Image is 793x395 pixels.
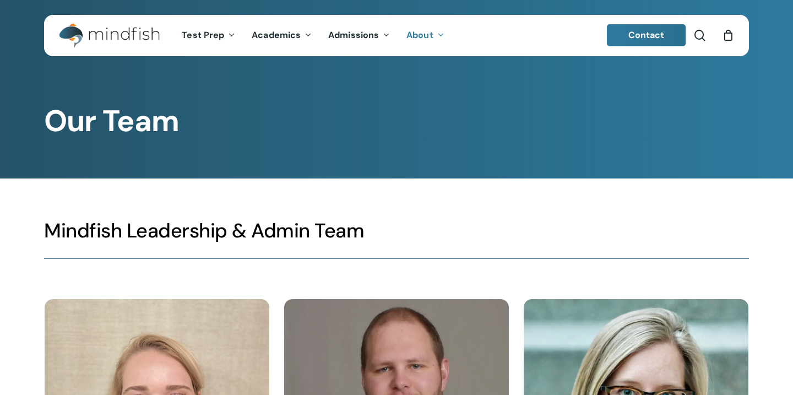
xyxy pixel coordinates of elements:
a: About [398,31,453,40]
a: Contact [607,24,686,46]
span: About [406,29,433,41]
a: Test Prep [173,31,243,40]
span: Academics [252,29,301,41]
span: Contact [628,29,665,41]
h3: Mindfish Leadership & Admin Team [44,218,749,244]
span: Admissions [328,29,379,41]
a: Cart [722,29,734,41]
a: Academics [243,31,320,40]
header: Main Menu [44,15,749,56]
a: Admissions [320,31,398,40]
span: Test Prep [182,29,224,41]
h1: Our Team [44,104,749,139]
nav: Main Menu [173,15,452,56]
